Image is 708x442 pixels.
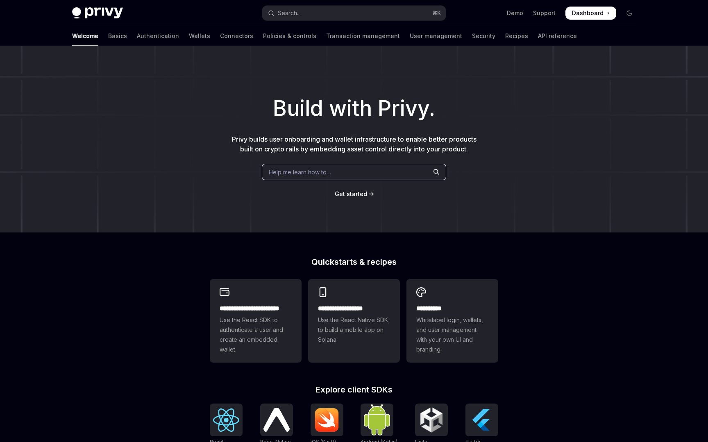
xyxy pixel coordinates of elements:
[210,258,498,266] h2: Quickstarts & recipes
[108,26,127,46] a: Basics
[13,92,695,124] h1: Build with Privy.
[416,315,488,354] span: Whitelabel login, wallets, and user management with your own UI and branding.
[326,26,400,46] a: Transaction management
[220,26,253,46] a: Connectors
[410,26,462,46] a: User management
[432,10,441,16] span: ⌘ K
[72,7,123,19] img: dark logo
[505,26,528,46] a: Recipes
[263,26,316,46] a: Policies & controls
[623,7,636,20] button: Toggle dark mode
[364,404,390,435] img: Android (Kotlin)
[538,26,577,46] a: API reference
[189,26,210,46] a: Wallets
[220,315,292,354] span: Use the React SDK to authenticate a user and create an embedded wallet.
[406,279,498,363] a: **** *****Whitelabel login, wallets, and user management with your own UI and branding.
[533,9,556,17] a: Support
[572,9,604,17] span: Dashboard
[232,135,477,153] span: Privy builds user onboarding and wallet infrastructure to enable better products built on crypto ...
[418,407,445,433] img: Unity
[507,9,523,17] a: Demo
[469,407,495,433] img: Flutter
[210,386,498,394] h2: Explore client SDKs
[335,190,367,197] span: Get started
[269,168,331,176] span: Help me learn how to…
[565,7,616,20] a: Dashboard
[278,8,301,18] div: Search...
[472,26,495,46] a: Security
[213,408,239,432] img: React
[335,190,367,198] a: Get started
[308,279,400,363] a: **** **** **** ***Use the React Native SDK to build a mobile app on Solana.
[263,408,290,431] img: React Native
[318,315,390,345] span: Use the React Native SDK to build a mobile app on Solana.
[314,408,340,432] img: iOS (Swift)
[262,6,446,20] button: Open search
[72,26,98,46] a: Welcome
[137,26,179,46] a: Authentication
